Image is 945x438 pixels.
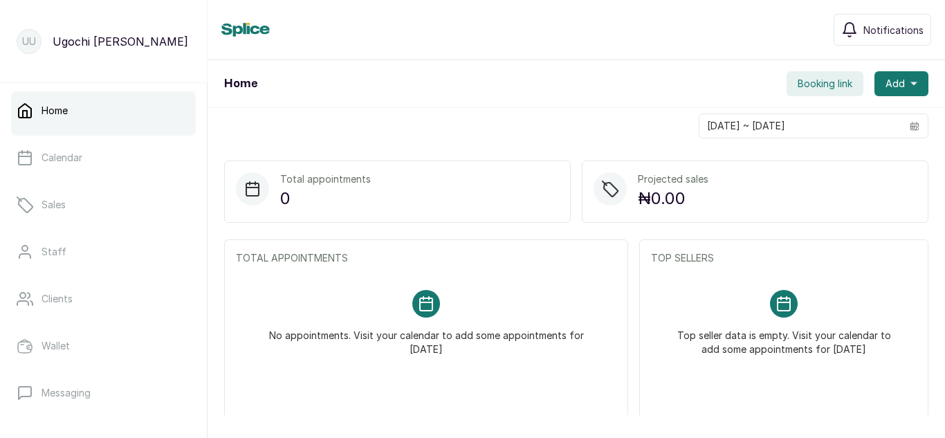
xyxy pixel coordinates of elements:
span: Notifications [863,23,924,37]
p: TOTAL APPOINTMENTS [236,251,616,265]
p: Top seller data is empty. Visit your calendar to add some appointments for [DATE] [668,318,900,356]
button: Notifications [834,14,931,46]
p: Staff [42,245,66,259]
p: Projected sales [638,172,708,186]
a: Messaging [11,374,196,412]
a: Home [11,91,196,130]
input: Select date [699,114,901,138]
p: Sales [42,198,66,212]
a: Calendar [11,138,196,177]
p: TOP SELLERS [651,251,917,265]
span: Booking link [798,77,852,91]
p: Messaging [42,386,91,400]
p: Ugochi [PERSON_NAME] [53,33,188,50]
p: Calendar [42,151,82,165]
p: No appointments. Visit your calendar to add some appointments for [DATE] [253,318,600,356]
button: Add [874,71,928,96]
span: Add [886,77,905,91]
a: Sales [11,185,196,224]
p: UU [22,35,36,48]
h1: Home [224,75,257,92]
p: Home [42,104,68,118]
button: Booking link [787,71,863,96]
p: Total appointments [280,172,371,186]
p: ₦0.00 [638,186,708,211]
p: Clients [42,292,73,306]
a: Clients [11,280,196,318]
a: Wallet [11,327,196,365]
p: 0 [280,186,371,211]
p: Wallet [42,339,70,353]
a: Staff [11,232,196,271]
svg: calendar [910,121,919,131]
